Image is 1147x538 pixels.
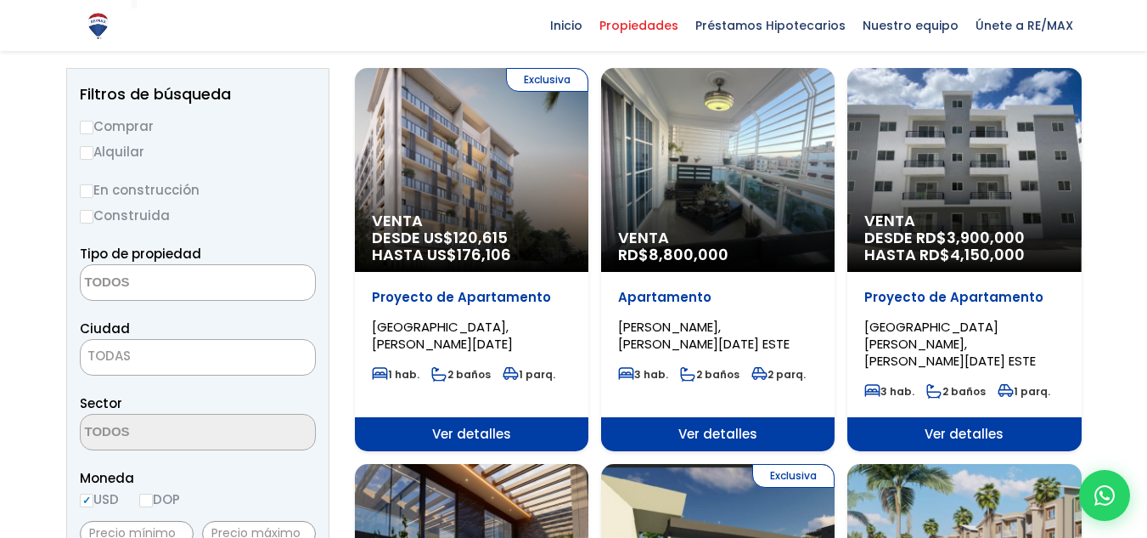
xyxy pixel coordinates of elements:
[542,13,591,38] span: Inicio
[80,121,93,134] input: Comprar
[864,318,1036,370] span: [GEOGRAPHIC_DATA][PERSON_NAME], [PERSON_NAME][DATE] ESTE
[680,367,739,382] span: 2 baños
[372,289,571,306] p: Proyecto de Apartamento
[80,86,316,103] h2: Filtros de búsqueda
[80,205,316,226] label: Construida
[950,244,1025,265] span: 4,150,000
[87,347,131,365] span: TODAS
[864,289,1064,306] p: Proyecto de Apartamento
[649,244,728,265] span: 8,800,000
[453,227,508,248] span: 120,615
[457,244,511,265] span: 176,106
[372,367,419,382] span: 1 hab.
[80,467,316,489] span: Moneda
[80,116,316,137] label: Comprar
[503,367,555,382] span: 1 parq.
[751,367,806,382] span: 2 parq.
[81,415,245,451] textarea: Search
[618,367,668,382] span: 3 hab.
[80,184,93,198] input: En construcción
[431,367,491,382] span: 2 baños
[139,494,153,507] input: DOP
[847,68,1081,451] a: Venta DESDE RD$3,900,000 HASTA RD$4,150,000 Proyecto de Apartamento [GEOGRAPHIC_DATA][PERSON_NAME...
[355,68,588,451] a: Exclusiva Venta DESDE US$120,615 HASTA US$176,106 Proyecto de Apartamento [GEOGRAPHIC_DATA], [PER...
[372,246,571,263] span: HASTA US$
[847,417,1081,451] span: Ver detalles
[372,229,571,263] span: DESDE US$
[372,318,513,353] span: [GEOGRAPHIC_DATA], [PERSON_NAME][DATE]
[618,244,728,265] span: RD$
[998,384,1050,399] span: 1 parq.
[591,13,687,38] span: Propiedades
[618,229,818,246] span: Venta
[355,417,588,451] span: Ver detalles
[139,489,180,510] label: DOP
[618,318,790,353] span: [PERSON_NAME], [PERSON_NAME][DATE] ESTE
[80,394,122,412] span: Sector
[80,179,316,201] label: En construcción
[80,320,130,337] span: Ciudad
[967,13,1082,38] span: Únete a RE/MAX
[752,464,835,488] span: Exclusiva
[687,13,854,38] span: Préstamos Hipotecarios
[618,289,818,306] p: Apartamento
[864,246,1064,263] span: HASTA RD$
[926,384,986,399] span: 2 baños
[601,68,835,451] a: Venta RD$8,800,000 Apartamento [PERSON_NAME], [PERSON_NAME][DATE] ESTE 3 hab. 2 baños 2 parq. Ver...
[80,339,316,376] span: TODAS
[506,68,588,92] span: Exclusiva
[601,417,835,451] span: Ver detalles
[80,494,93,507] input: USD
[81,265,245,302] textarea: Search
[80,146,93,160] input: Alquilar
[864,212,1064,229] span: Venta
[80,245,201,263] span: Tipo de propiedad
[80,210,93,224] input: Construida
[864,229,1064,263] span: DESDE RD$
[864,384,914,399] span: 3 hab.
[854,13,967,38] span: Nuestro equipo
[947,227,1025,248] span: 3,900,000
[80,489,119,510] label: USD
[372,212,571,229] span: Venta
[80,141,316,162] label: Alquilar
[81,344,315,368] span: TODAS
[83,11,113,41] img: Logo de REMAX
